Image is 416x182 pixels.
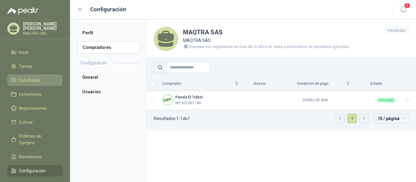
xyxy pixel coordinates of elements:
p: MAQTRA SAS [183,37,350,44]
h2: Configuración [80,60,107,66]
a: General [77,71,140,83]
span: Negociaciones [19,105,47,112]
span: Remisiones [19,153,41,160]
span: Tareas [19,63,32,70]
a: Órdenes de Compra [7,130,63,149]
button: 4 [398,4,409,15]
a: Solicitudes [7,74,63,86]
td: Crédito 30 días [277,91,354,110]
span: Solicitudes [19,77,40,84]
a: Configuración [7,165,63,177]
a: Cotizar [7,116,63,128]
img: Company Logo [163,95,173,105]
p: NIT 821001749 [175,100,201,106]
th: Estado [354,77,399,91]
li: Página anterior [335,114,345,123]
span: Condición de pago [280,81,345,87]
span: left [338,116,342,120]
button: right [360,114,369,123]
span: Configuración [19,167,46,174]
p: [PERSON_NAME] [PERSON_NAME] [23,22,63,30]
p: Empresa con experiencia de mas de 20 años en venta y suministros de repuestos agricolas. [189,44,350,50]
p: Resultados: 1 - 1 de 1 [154,116,190,121]
span: 15 / página [378,114,405,123]
h1: MAQTRA SAS [183,28,350,37]
th: Comprador [159,77,242,91]
span: Órdenes de Compra [19,133,57,146]
b: Panela El Trébol [175,95,203,99]
span: Comprador [162,81,234,87]
a: Remisiones [7,151,63,163]
th: Condición de pago [277,77,354,91]
th: Asesor [242,77,277,91]
li: 1 [347,114,357,123]
a: Inicio [7,46,63,58]
span: right [362,116,366,120]
button: left [335,114,344,123]
div: Vinculado [377,98,396,103]
span: Cotizar [19,119,33,125]
a: Usuarios [77,86,140,98]
a: Tareas [7,60,63,72]
img: Logo peakr [7,7,38,15]
div: Vendedor [384,27,409,34]
a: Perfil [77,27,140,39]
a: Licitaciones [7,88,63,100]
span: Inicio [19,49,29,56]
a: Compradores [77,41,140,53]
h1: Configuración [90,5,126,14]
a: Negociaciones [7,102,63,114]
span: Licitaciones [19,91,41,98]
a: 1 [347,114,357,123]
span: 4 [404,3,411,9]
p: MAQTRA SAS [23,32,63,35]
div: tamaño de página [374,114,409,123]
li: Página siguiente [359,114,369,123]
